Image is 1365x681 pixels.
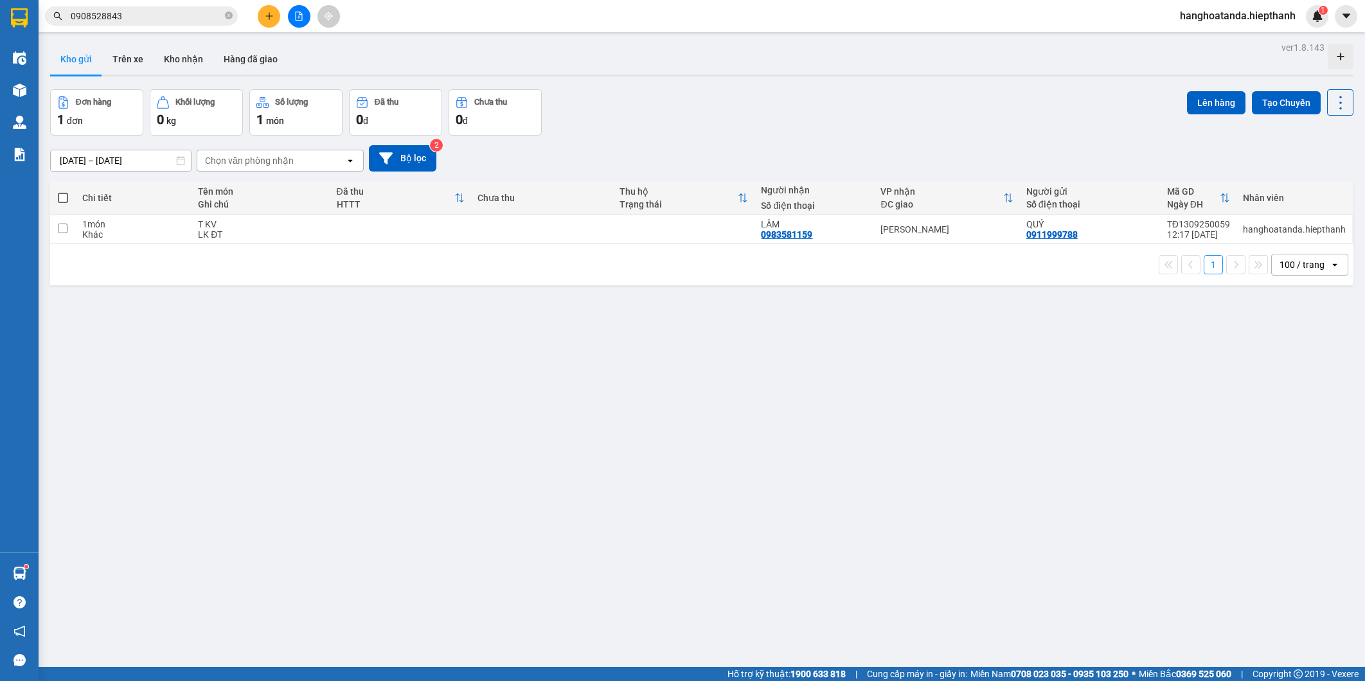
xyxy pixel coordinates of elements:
img: warehouse-icon [13,51,26,65]
div: Thu hộ [620,186,738,197]
span: 1 [256,112,263,127]
button: file-add [288,5,310,28]
button: plus [258,5,280,28]
strong: 0708 023 035 - 0935 103 250 [1011,669,1129,679]
sup: 2 [430,139,443,152]
th: Toggle SortBy [874,181,1019,215]
div: Đã thu [375,98,398,107]
span: 1 [1321,6,1325,15]
button: Đã thu0đ [349,89,442,136]
span: món [266,116,284,126]
button: Số lượng1món [249,89,343,136]
div: Khác [82,229,185,240]
button: Khối lượng0kg [150,89,243,136]
img: solution-icon [13,148,26,161]
button: 1 [1204,255,1223,274]
div: Mã GD [1167,186,1220,197]
div: T KV [198,219,323,229]
img: warehouse-icon [13,567,26,580]
div: Chi tiết [82,193,185,203]
div: QUÝ [1026,219,1154,229]
span: đ [463,116,468,126]
div: Chọn văn phòng nhận [205,154,294,167]
div: ĐC giao [880,199,1003,209]
div: Số điện thoại [761,200,868,211]
div: [PERSON_NAME] [880,224,1013,234]
span: | [855,667,857,681]
svg: open [1330,260,1340,270]
img: warehouse-icon [13,116,26,129]
span: đ [363,116,368,126]
div: 0911999788 [1026,229,1078,240]
span: close-circle [225,10,233,22]
span: search [53,12,62,21]
button: Hàng đã giao [213,44,288,75]
div: Chưa thu [474,98,507,107]
span: aim [324,12,333,21]
span: message [13,654,26,666]
div: Số điện thoại [1026,199,1154,209]
span: | [1241,667,1243,681]
div: Tên món [198,186,323,197]
span: 1 [57,112,64,127]
span: ⚪️ [1132,671,1136,677]
input: Tìm tên, số ĐT hoặc mã đơn [71,9,222,23]
span: Miền Nam [970,667,1129,681]
div: Tạo kho hàng mới [1328,44,1353,69]
img: icon-new-feature [1312,10,1323,22]
svg: open [345,155,355,166]
div: TĐ1309250059 [1167,219,1230,229]
button: aim [317,5,340,28]
sup: 1 [1319,6,1328,15]
img: warehouse-icon [13,84,26,97]
div: Nhân viên [1243,193,1346,203]
span: đơn [67,116,83,126]
sup: 1 [24,565,28,569]
div: Chưa thu [477,193,607,203]
span: Miền Bắc [1139,667,1231,681]
div: 100 / trang [1280,258,1325,271]
img: logo-vxr [11,8,28,28]
button: Chưa thu0đ [449,89,542,136]
div: 12:17 [DATE] [1167,229,1230,240]
div: ver 1.8.143 [1281,40,1325,55]
span: 0 [157,112,164,127]
th: Toggle SortBy [330,181,471,215]
span: close-circle [225,12,233,19]
span: caret-down [1341,10,1352,22]
div: Ghi chú [198,199,323,209]
div: Đơn hàng [76,98,111,107]
div: Người nhận [761,185,868,195]
div: Trạng thái [620,199,738,209]
span: 0 [356,112,363,127]
button: Kho nhận [154,44,213,75]
div: Người gửi [1026,186,1154,197]
div: Số lượng [275,98,308,107]
div: 0983581159 [761,229,812,240]
div: 1 món [82,219,185,229]
div: hanghoatanda.hiepthanh [1243,224,1346,234]
div: VP nhận [880,186,1003,197]
span: file-add [294,12,303,21]
strong: 0369 525 060 [1176,669,1231,679]
button: caret-down [1335,5,1357,28]
span: question-circle [13,596,26,608]
span: copyright [1294,669,1303,678]
th: Toggle SortBy [1161,181,1236,215]
span: 0 [456,112,463,127]
div: Đã thu [337,186,454,197]
th: Toggle SortBy [613,181,755,215]
span: kg [166,116,176,126]
button: Đơn hàng1đơn [50,89,143,136]
span: plus [265,12,274,21]
strong: 1900 633 818 [790,669,846,679]
span: hanghoatanda.hiepthanh [1170,8,1306,24]
input: Select a date range. [51,150,191,171]
div: Khối lượng [175,98,215,107]
span: Hỗ trợ kỹ thuật: [727,667,846,681]
div: HTTT [337,199,454,209]
button: Trên xe [102,44,154,75]
div: Ngày ĐH [1167,199,1220,209]
button: Bộ lọc [369,145,436,172]
button: Tạo Chuyến [1252,91,1321,114]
